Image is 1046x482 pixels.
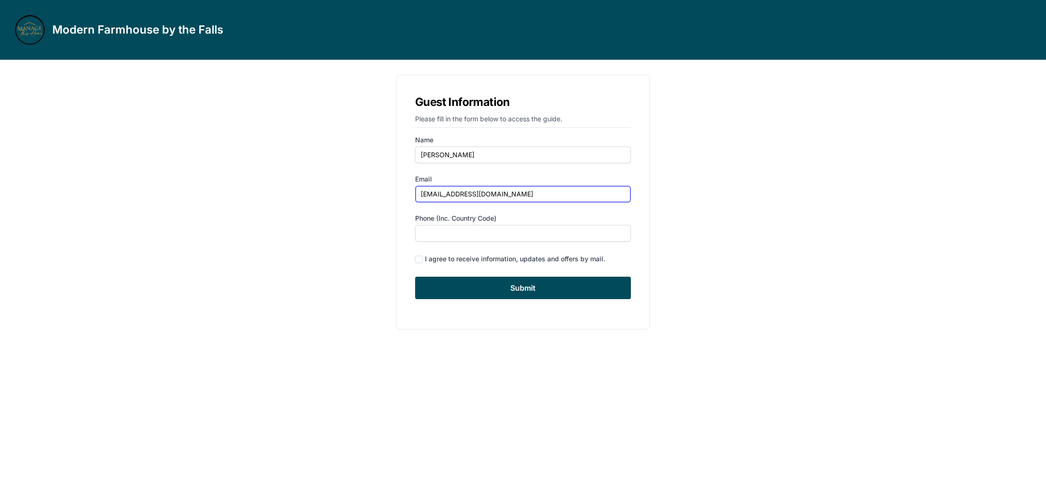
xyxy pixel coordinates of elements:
label: Email [415,175,631,184]
p: Please fill in the form below to access the guide. [415,114,631,128]
label: Name [415,135,631,145]
input: Submit [415,277,631,299]
a: Modern Farmhouse by the Falls [15,15,223,45]
div: I agree to receive information, updates and offers by mail. [425,254,605,264]
h3: Modern Farmhouse by the Falls [52,22,223,37]
img: r2mnu3j99m3qckd0w7t99gb186jo [15,15,45,45]
label: Phone (inc. country code) [415,214,631,223]
h1: Guest Information [415,94,631,111]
